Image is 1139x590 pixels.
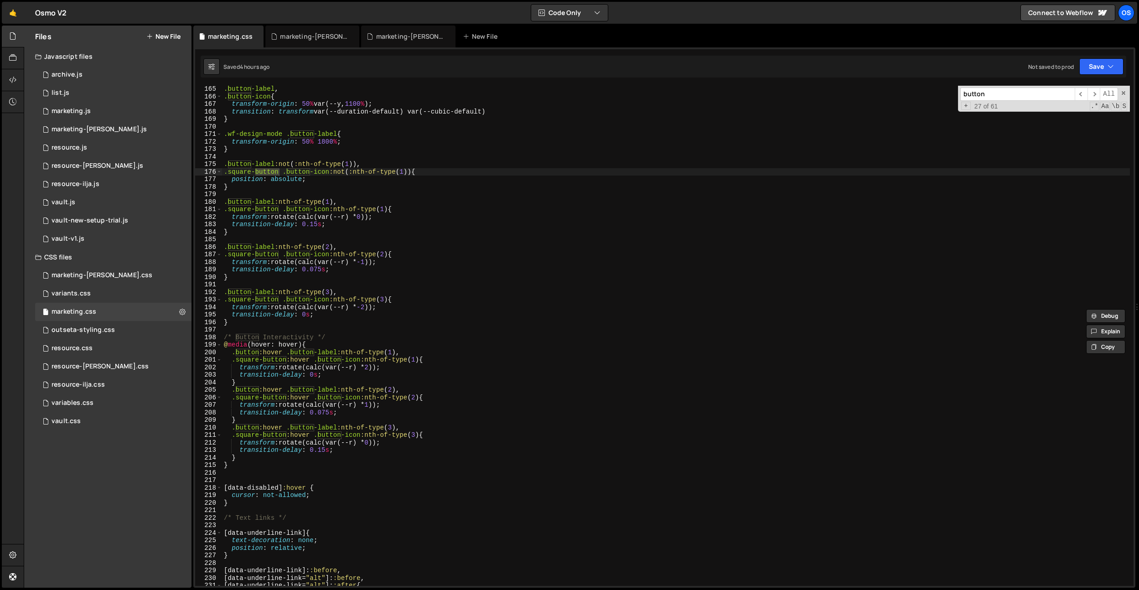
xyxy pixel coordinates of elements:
[195,552,222,559] div: 227
[52,217,128,225] div: vault-new-setup-trial.js
[52,235,84,243] div: vault-v1.js
[195,259,222,266] div: 188
[195,379,222,387] div: 204
[195,311,222,319] div: 195
[52,144,87,152] div: resource.js
[52,399,93,407] div: variables.css
[1086,325,1125,338] button: Explain
[195,484,222,492] div: 218
[52,71,83,79] div: archive.js
[52,162,143,170] div: resource-[PERSON_NAME].js
[195,424,222,432] div: 210
[195,319,222,326] div: 196
[960,88,1075,101] input: Search for
[971,103,1002,110] span: 27 of 61
[1090,102,1099,111] span: RegExp Search
[195,401,222,409] div: 207
[195,130,222,138] div: 171
[223,63,270,71] div: Saved
[195,213,222,221] div: 182
[195,206,222,213] div: 181
[1079,58,1123,75] button: Save
[146,33,181,40] button: New File
[195,123,222,131] div: 170
[195,446,222,454] div: 213
[195,160,222,168] div: 175
[195,93,222,101] div: 166
[52,381,105,389] div: resource-ilja.css
[195,461,222,469] div: 215
[2,2,24,24] a: 🤙
[195,236,222,243] div: 185
[195,221,222,228] div: 183
[195,416,222,424] div: 209
[35,84,192,102] div: 16596/45151.js
[195,522,222,529] div: 223
[195,514,222,522] div: 222
[195,454,222,462] div: 214
[195,243,222,251] div: 186
[195,145,222,153] div: 173
[195,115,222,123] div: 169
[52,198,75,207] div: vault.js
[35,230,192,248] div: 16596/45132.js
[195,574,222,582] div: 230
[1087,88,1100,101] span: ​
[35,102,192,120] div: 16596/45422.js
[52,89,69,97] div: list.js
[35,157,192,175] div: 16596/46194.js
[35,212,192,230] div: 16596/45152.js
[52,180,99,188] div: resource-ilja.js
[208,32,253,41] div: marketing.css
[195,371,222,379] div: 203
[280,32,348,41] div: marketing-[PERSON_NAME].css
[52,271,152,279] div: marketing-[PERSON_NAME].css
[195,198,222,206] div: 180
[52,417,81,425] div: vault.css
[52,308,96,316] div: marketing.css
[35,66,192,84] div: 16596/46210.js
[240,63,270,71] div: 4 hours ago
[195,266,222,274] div: 189
[52,290,91,298] div: variants.css
[195,176,222,183] div: 177
[35,376,192,394] div: 16596/46198.css
[1111,102,1120,111] span: Whole Word Search
[35,412,192,430] div: 16596/45153.css
[195,537,222,544] div: 225
[195,386,222,394] div: 205
[1086,340,1125,354] button: Copy
[195,153,222,161] div: 174
[195,85,222,93] div: 165
[195,334,222,342] div: 198
[195,281,222,289] div: 191
[35,394,192,412] div: 16596/45154.css
[195,529,222,537] div: 224
[195,108,222,116] div: 168
[35,285,192,303] div: 16596/45511.css
[52,125,147,134] div: marketing-[PERSON_NAME].js
[195,582,222,590] div: 231
[1028,63,1074,71] div: Not saved to prod
[463,32,501,41] div: New File
[195,191,222,198] div: 179
[195,296,222,304] div: 193
[195,356,222,364] div: 201
[195,274,222,281] div: 190
[195,183,222,191] div: 178
[376,32,445,41] div: marketing-[PERSON_NAME].js
[24,248,192,266] div: CSS files
[195,492,222,499] div: 219
[195,251,222,259] div: 187
[195,100,222,108] div: 167
[195,304,222,311] div: 194
[35,303,192,321] div: 16596/45446.css
[24,47,192,66] div: Javascript files
[195,499,222,507] div: 220
[195,394,222,402] div: 206
[52,326,115,334] div: outseta-styling.css
[195,364,222,372] div: 202
[1118,5,1134,21] a: Os
[1100,88,1118,101] span: Alt-Enter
